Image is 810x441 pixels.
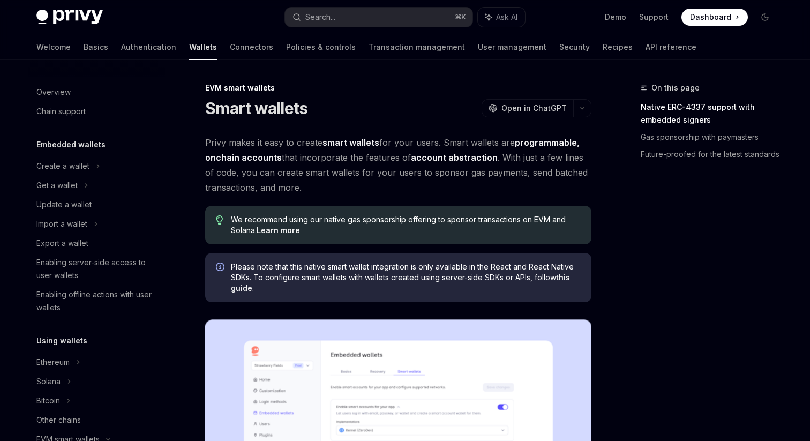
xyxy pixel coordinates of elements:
[286,34,356,60] a: Policies & controls
[646,34,696,60] a: API reference
[756,9,774,26] button: Toggle dark mode
[369,34,465,60] a: Transaction management
[455,13,466,21] span: ⌘ K
[28,285,165,317] a: Enabling offline actions with user wallets
[28,83,165,102] a: Overview
[36,160,89,173] div: Create a wallet
[36,34,71,60] a: Welcome
[482,99,573,117] button: Open in ChatGPT
[285,8,472,27] button: Search...⌘K
[651,81,700,94] span: On this page
[36,237,88,250] div: Export a wallet
[639,12,669,23] a: Support
[36,218,87,230] div: Import a wallet
[411,152,498,163] a: account abstraction
[205,99,307,118] h1: Smart wallets
[121,34,176,60] a: Authentication
[305,11,335,24] div: Search...
[690,12,731,23] span: Dashboard
[36,179,78,192] div: Get a wallet
[216,215,223,225] svg: Tip
[28,102,165,121] a: Chain support
[28,253,165,285] a: Enabling server-side access to user wallets
[84,34,108,60] a: Basics
[478,34,546,60] a: User management
[28,234,165,253] a: Export a wallet
[641,146,782,163] a: Future-proofed for the latest standards
[36,138,106,151] h5: Embedded wallets
[205,135,591,195] span: Privy makes it easy to create for your users. Smart wallets are that incorporate the features of ...
[603,34,633,60] a: Recipes
[36,105,86,118] div: Chain support
[478,8,525,27] button: Ask AI
[559,34,590,60] a: Security
[36,256,159,282] div: Enabling server-side access to user wallets
[231,214,581,236] span: We recommend using our native gas sponsorship offering to sponsor transactions on EVM and Solana.
[231,261,581,294] span: Please note that this native smart wallet integration is only available in the React and React Na...
[205,83,591,93] div: EVM smart wallets
[36,86,71,99] div: Overview
[36,414,81,427] div: Other chains
[36,334,87,347] h5: Using wallets
[36,288,159,314] div: Enabling offline actions with user wallets
[189,34,217,60] a: Wallets
[28,410,165,430] a: Other chains
[36,10,103,25] img: dark logo
[36,394,60,407] div: Bitcoin
[257,226,300,235] a: Learn more
[36,375,61,388] div: Solana
[641,99,782,129] a: Native ERC-4337 support with embedded signers
[501,103,567,114] span: Open in ChatGPT
[322,137,379,148] strong: smart wallets
[496,12,517,23] span: Ask AI
[28,195,165,214] a: Update a wallet
[641,129,782,146] a: Gas sponsorship with paymasters
[681,9,748,26] a: Dashboard
[230,34,273,60] a: Connectors
[605,12,626,23] a: Demo
[216,263,227,273] svg: Info
[36,198,92,211] div: Update a wallet
[36,356,70,369] div: Ethereum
